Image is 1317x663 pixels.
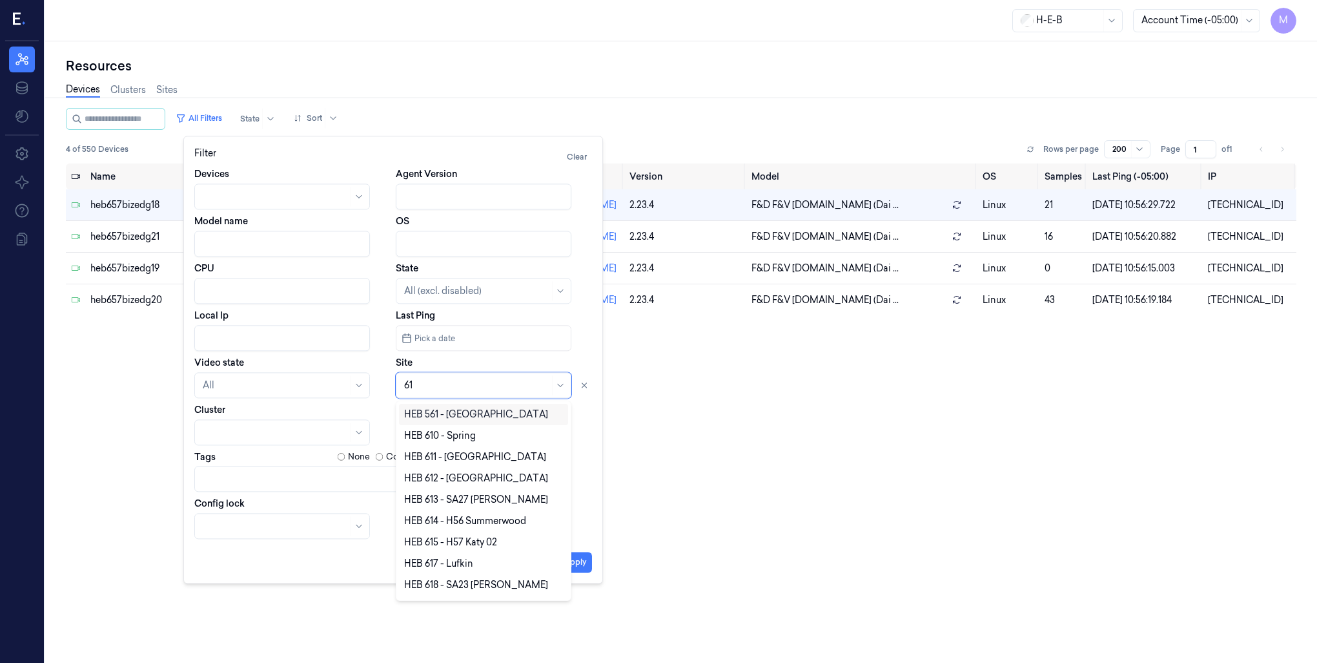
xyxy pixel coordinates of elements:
span: F&D F&V [DOMAIN_NAME] (Dai ... [751,293,899,307]
button: Clear [562,147,592,167]
div: Filter [194,147,592,167]
div: HEB 612 - [GEOGRAPHIC_DATA] [404,472,548,485]
th: Last Ping (-05:00) [1087,163,1203,189]
label: Tags [194,452,216,461]
p: linux [983,230,1034,244]
div: Resources [66,57,1296,75]
label: Agent Version [396,167,457,180]
div: 21 [1045,198,1082,212]
label: Last Ping [396,309,435,322]
div: heb657bizedg21 [90,230,234,244]
label: Devices [194,167,229,180]
div: heb657bizedg19 [90,262,234,275]
nav: pagination [1252,140,1291,158]
label: Local Ip [194,309,229,322]
label: Model name [194,215,248,227]
p: Rows per page [1043,143,1099,155]
span: of 1 [1221,143,1242,155]
div: 2.23.4 [629,262,742,275]
div: 0 [1045,262,1082,275]
span: Pick a date [412,332,455,344]
div: HEB 611 - [GEOGRAPHIC_DATA] [404,450,546,464]
div: 2.23.4 [629,198,742,212]
a: Clusters [110,83,146,97]
span: F&D F&V [DOMAIN_NAME] (Dai ... [751,198,899,212]
label: Contains any [386,450,439,463]
div: HEB 618 - SA23 [PERSON_NAME] [404,578,548,592]
th: Model [746,163,977,189]
div: [TECHNICAL_ID] [1208,293,1291,307]
div: [DATE] 10:56:15.003 [1092,262,1198,275]
div: HEB 615 - H57 Katy 02 [404,536,497,549]
label: Cluster [194,403,225,416]
div: HEB 610 - Spring [404,429,476,443]
a: Sites [156,83,178,97]
th: Version [624,163,747,189]
div: [DATE] 10:56:19.184 [1092,293,1198,307]
label: State [396,262,418,275]
p: linux [983,262,1034,275]
th: Name [85,163,240,189]
div: HEB 613 - SA27 [PERSON_NAME] [404,493,548,507]
th: IP [1203,163,1296,189]
label: None [348,450,370,463]
span: F&D F&V [DOMAIN_NAME] (Dai ... [751,262,899,275]
div: [TECHNICAL_ID] [1208,198,1291,212]
label: CPU [194,262,214,275]
div: HEB 614 - H56 Summerwood [404,514,526,528]
div: heb657bizedg18 [90,198,234,212]
p: linux [983,293,1034,307]
p: linux [983,198,1034,212]
div: 16 [1045,230,1082,244]
div: 2.23.4 [629,293,742,307]
th: OS [977,163,1039,189]
label: Site [396,356,413,369]
a: Devices [66,83,100,98]
div: heb657bizedg20 [90,293,234,307]
span: Page [1161,143,1180,155]
button: All Filters [170,108,227,129]
div: 43 [1045,293,1082,307]
div: HEB 561 - [GEOGRAPHIC_DATA] [404,408,548,421]
label: Config lock [194,497,245,510]
div: HEB 617 - Lufkin [404,557,473,571]
label: OS [396,215,409,227]
div: 2.23.4 [629,230,742,244]
button: M [1271,8,1296,34]
th: Samples [1039,163,1087,189]
span: 4 of 550 Devices [66,143,128,155]
button: Apply [559,552,592,573]
div: [TECHNICAL_ID] [1208,262,1291,275]
label: Video state [194,356,244,369]
button: Pick a date [396,325,571,351]
div: [DATE] 10:56:29.722 [1092,198,1198,212]
span: F&D F&V [DOMAIN_NAME] (Dai ... [751,230,899,244]
div: [DATE] 10:56:20.882 [1092,230,1198,244]
div: [TECHNICAL_ID] [1208,230,1291,244]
